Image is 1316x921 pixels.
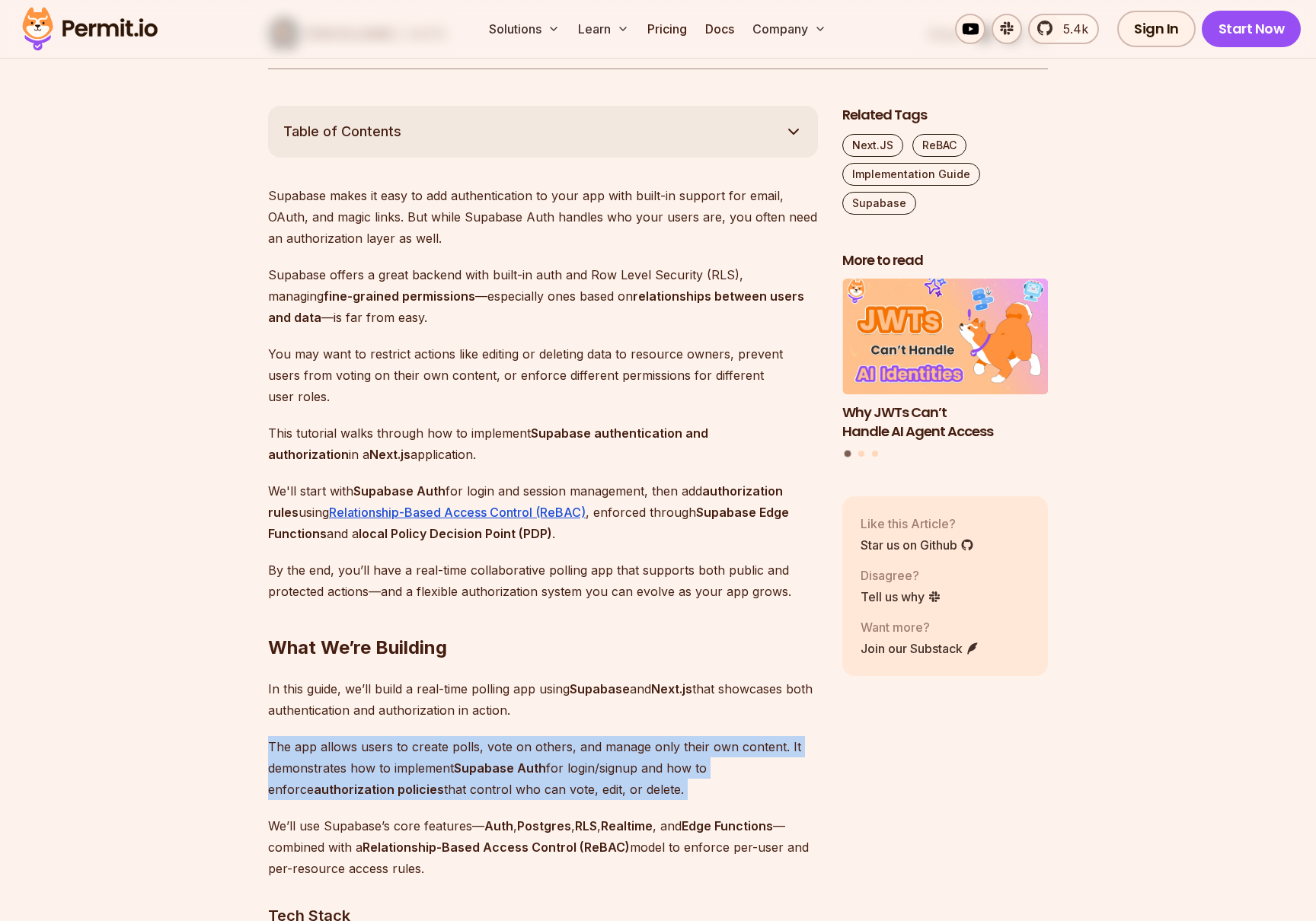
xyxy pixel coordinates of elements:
[329,505,586,520] a: Relationship-Based Access Control (ReBAC)
[268,678,818,721] p: In this guide, we’ll build a real-time polling app using and that showcases both authentication a...
[651,681,692,696] strong: Next.js
[842,403,1048,441] h3: Why JWTs Can’t Handle AI Agent Access
[268,480,818,544] p: We'll start with for login and session management, then add using , enforced through and a .
[1028,14,1099,44] a: 5.4k
[682,818,773,833] strong: Edge Functions
[1054,20,1088,38] span: 5.4k
[517,818,571,833] strong: Postgres
[861,618,979,636] p: Want more?
[268,264,818,328] p: Supabase offers a great backend with built-in auth and Row Level Security (RLS), managing —especi...
[1202,11,1302,47] a: Start Now
[314,782,444,797] strong: authorization policies
[268,425,708,462] strong: Supabase authentication and authorization
[641,14,693,44] a: Pricing
[570,681,630,696] strong: Supabase
[842,279,1048,441] a: Why JWTs Can’t Handle AI Agent AccessWhy JWTs Can’t Handle AI Agent Access
[324,288,475,304] strong: fine-grained permissions
[861,536,974,554] a: Star us on Github
[912,134,966,157] a: ReBAC
[861,639,979,658] a: Join our Substack
[842,251,1048,270] h2: More to read
[15,3,164,55] img: Permit logo
[268,185,818,249] p: Supabase makes it easy to add authentication to your app with built-in support for email, OAuth, ...
[369,447,410,462] strong: Next.js
[484,818,513,833] strong: Auth
[601,818,653,833] strong: Realtime
[858,451,864,457] button: Go to slide 2
[842,279,1048,459] div: Posts
[268,106,818,158] button: Table of Contents
[572,14,635,44] button: Learn
[842,279,1048,394] img: Why JWTs Can’t Handle AI Agent Access
[483,14,566,44] button: Solutions
[861,588,941,606] a: Tell us why
[861,515,974,533] p: Like this Article?
[842,134,903,157] a: Next.JS
[268,559,818,602] p: By the end, you’ll have a real-time collaborative polling app that supports both public and prote...
[842,163,980,186] a: Implementation Guide
[268,736,818,800] p: The app allows users to create polls, vote on others, and manage only their own content. It demon...
[268,422,818,465] p: This tutorial walks through how to implement in a application.
[268,483,783,520] strong: authorization rules
[746,14,832,44] button: Company
[283,121,401,142] span: Table of Contents
[845,451,851,457] button: Go to slide 1
[268,343,818,407] p: You may want to restrict actions like editing or deleting data to resource owners, prevent users ...
[359,526,552,541] strong: local Policy Decision Point (PDP)
[353,483,446,499] strong: Supabase Auth
[268,288,804,325] strong: relationships between users and data
[842,106,1048,125] h2: Related Tags
[268,575,818,660] h2: What We’re Building
[363,840,630,855] strong: Relationship-Based Access Control (ReBAC)
[872,451,878,457] button: Go to slide 3
[1117,11,1196,47] a: Sign In
[268,505,789,541] strong: Supabase Edge Functions
[842,279,1048,441] li: 1 of 3
[699,14,740,44] a: Docs
[842,192,916,215] a: Supabase
[861,566,941,585] p: Disagree?
[454,760,546,776] strong: Supabase Auth
[268,815,818,879] p: We’ll use Supabase’s core features— , , , , and —combined with a model to enforce per-user and pe...
[575,818,597,833] strong: RLS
